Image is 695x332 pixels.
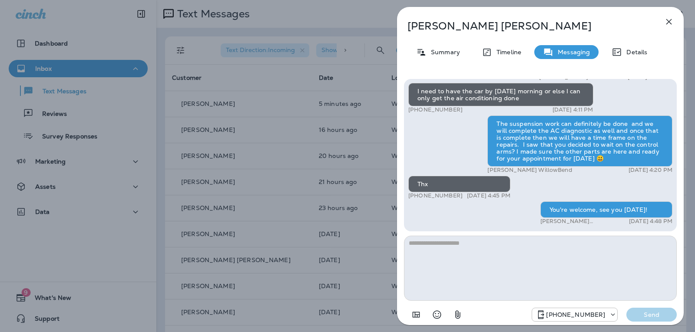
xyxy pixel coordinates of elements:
div: Thx [408,176,510,192]
p: Summary [427,49,460,56]
p: [PERSON_NAME] [PERSON_NAME] [407,20,645,32]
p: Messaging [553,49,590,56]
button: Add in a premade template [407,306,425,323]
p: [PHONE_NUMBER] [408,192,463,199]
p: [PHONE_NUMBER] [408,106,463,113]
p: [DATE] 4:48 PM [629,218,672,225]
div: +1 (813) 497-4455 [532,309,617,320]
p: [PERSON_NAME] WillowBend [487,167,572,174]
div: You're welcome, see you [DATE]! [540,201,672,218]
p: [DATE] 4:20 PM [629,167,672,174]
p: Details [622,49,647,56]
button: Select an emoji [428,306,446,323]
div: The suspension work can definitely be done and we will complete the AC diagnostic as well and onc... [487,115,672,167]
p: Timeline [492,49,521,56]
p: [DATE] 4:45 PM [467,192,510,199]
p: [PERSON_NAME] WillowBend [540,218,620,225]
p: [DATE] 4:11 PM [553,106,593,113]
p: [PHONE_NUMBER] [546,311,605,318]
div: I need to have the car by [DATE] morning or else I can only get the air conditioning done [408,83,593,106]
